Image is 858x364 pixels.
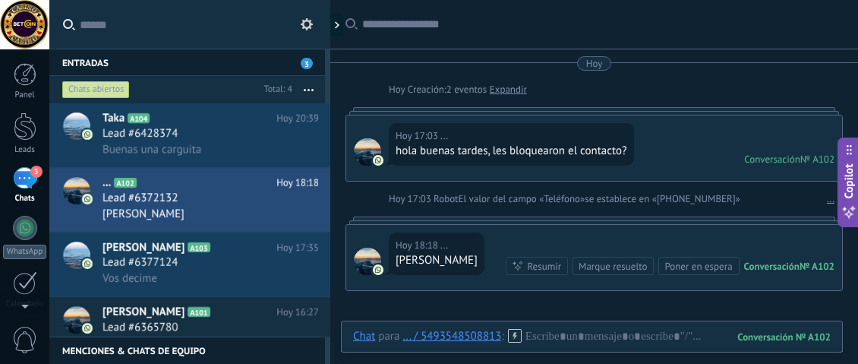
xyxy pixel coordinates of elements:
div: Marque resuelto [579,259,647,274]
div: Conversación [744,153,800,166]
span: A101 [188,307,210,317]
img: icon [82,129,93,140]
span: Robot [434,192,458,205]
img: icon [82,323,93,334]
div: Hoy 17:03 [389,191,434,207]
span: 3 [30,166,43,178]
span: Hoy 20:39 [276,111,319,126]
span: : [501,329,503,344]
a: avataricon...A102Hoy 18:18Lead #6372132[PERSON_NAME] [49,168,330,232]
img: icon [82,194,93,204]
span: ... [103,176,111,191]
div: 102 [737,331,831,343]
div: WhatsApp [3,245,46,259]
span: [PERSON_NAME] [103,305,185,320]
div: Mostrar [328,14,343,36]
a: ... [827,191,834,207]
div: Hoy [586,56,603,71]
div: Total: 4 [258,82,292,97]
span: [PERSON_NAME] [103,207,185,221]
span: Taka [103,111,125,126]
span: Lead #6365780 [103,320,178,335]
span: 3 [301,58,313,69]
div: Poner en espera [664,259,732,274]
img: com.amocrm.amocrmwa.svg [373,155,383,166]
span: Lead #6428374 [103,126,178,141]
span: ... [354,138,381,166]
span: A103 [188,242,210,252]
a: Expandir [490,82,527,97]
div: ... / 5493548508813 [402,329,501,343]
span: Lead #6377124 [103,255,178,271]
span: Lead #6372132 [103,191,178,206]
span: El valor del campo «Teléfono» [459,191,585,207]
span: Hoy 17:35 [276,240,319,255]
div: Creación: [389,82,527,97]
span: ... [354,248,381,275]
div: № A102 [800,260,834,273]
span: [PERSON_NAME] [103,240,185,255]
a: avatariconTakaA104Hoy 20:39Lead #6428374Buenas una carguita [49,103,330,167]
div: Chats abiertos [62,81,130,99]
div: Menciones & Chats de equipo [49,337,325,364]
div: Resumir [527,259,561,274]
div: Leads [3,145,47,155]
span: ... [440,128,448,144]
div: Hoy 17:03 [396,128,440,144]
div: Hoy 18:18 [396,238,440,253]
div: Entradas [49,49,325,76]
a: avataricon[PERSON_NAME]A103Hoy 17:35Lead #6377124Vos decime [49,233,330,296]
span: se establece en «[PHONE_NUMBER]» [585,191,740,207]
a: avataricon[PERSON_NAME]A101Hoy 16:27Lead #6365780Salesbot: Un miembro de nuestro equipo está lleg... [49,297,330,361]
span: Copilot [841,163,856,198]
div: Chats [3,194,47,204]
div: № A102 [800,153,834,166]
div: hola buenas tardes, les bloquearon el contacto? [396,144,627,159]
div: Conversación [744,260,800,273]
span: Hoy 18:18 [276,176,319,191]
img: icon [82,258,93,269]
span: Hoy 16:27 [276,305,319,320]
div: Panel [3,90,47,100]
span: A104 [128,113,150,123]
div: Hoy [389,82,408,97]
span: Buenas una carguita [103,142,201,157]
span: A102 [114,178,136,188]
img: com.amocrm.amocrmwa.svg [373,264,383,275]
span: ... [440,238,448,253]
button: Más [292,76,325,103]
span: Salesbot: Un miembro de nuestro equipo está llegando. 🤝 [103,336,235,350]
span: 2 eventos [446,82,487,97]
span: Vos decime [103,271,157,286]
div: [PERSON_NAME] [396,253,478,268]
span: para [378,329,399,344]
